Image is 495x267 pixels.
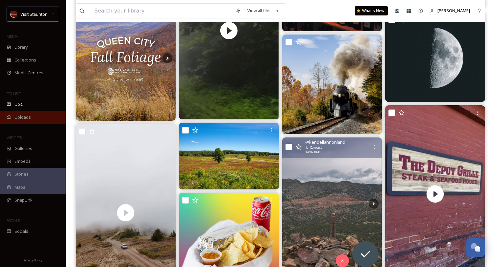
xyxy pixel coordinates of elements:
img: Are you dreaming about the sounds of norfolkwestern611’s distinctive stack-talk? The dream is abo... [282,35,382,134]
span: 1440 x 1920 [305,150,320,155]
span: SOCIALS [7,218,20,223]
img: Half a moon, yet wholly radiant — a reminder that even in phases, we still shine. 🌙✨ Hope lingers... [385,12,485,102]
a: [PERSON_NAME] [427,4,473,17]
span: MEDIA [7,34,18,39]
span: Visit Staunton [20,11,48,17]
span: COLLECT [7,91,21,96]
input: Search your library [91,4,232,18]
span: Galleries [14,145,32,152]
span: @ kendellannonland [305,139,345,145]
img: Shenandoah National Park is famous for the spectacular colors the leaves on trees give us in the ... [179,123,279,189]
span: SnapLink [14,197,33,203]
span: Media Centres [14,70,43,76]
span: Maps [14,184,25,190]
span: Uploads [14,114,31,120]
span: Library [14,44,28,50]
a: View all files [244,4,283,17]
span: UGC [14,101,23,108]
span: Privacy Policy [23,258,42,262]
span: Stories [14,171,29,177]
span: WIDGETS [7,135,22,140]
img: images.png [11,11,17,17]
span: Collections [14,57,36,63]
span: Carousel [310,145,323,150]
span: Socials [14,228,28,234]
span: [PERSON_NAME] [437,8,470,13]
span: Embeds [14,158,31,164]
a: What's New [355,6,388,15]
a: Privacy Policy [23,256,42,264]
button: Open Chat [466,238,485,257]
